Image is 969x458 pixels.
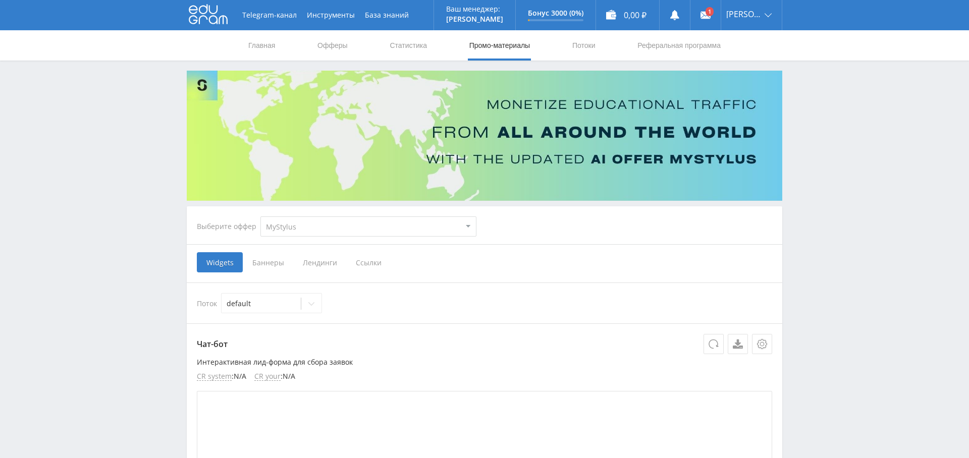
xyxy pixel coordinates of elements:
[293,252,346,272] span: Лендинги
[197,372,232,381] span: CR system
[197,293,772,313] div: Поток
[389,30,428,61] a: Статистика
[752,334,772,354] button: Настройки
[346,252,391,272] span: Ссылки
[187,71,782,201] img: Banner
[247,30,276,61] a: Главная
[197,222,260,231] div: Выберите оффер
[446,5,503,13] p: Ваш менеджер:
[197,358,772,366] p: Интерактивная лид-форма для сбора заявок
[243,252,293,272] span: Баннеры
[726,10,762,18] span: [PERSON_NAME]
[316,30,349,61] a: Офферы
[446,15,503,23] p: [PERSON_NAME]
[704,334,724,354] button: Обновить
[728,334,748,354] a: Скачать
[197,334,772,354] p: Чат-бот
[571,30,597,61] a: Потоки
[636,30,722,61] a: Реферальная программа
[197,252,243,272] span: Widgets
[197,372,246,381] li: : N/A
[528,9,583,17] p: Бонус 3000 (0%)
[468,30,531,61] a: Промо-материалы
[254,372,295,381] li: : N/A
[254,372,281,381] span: CR your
